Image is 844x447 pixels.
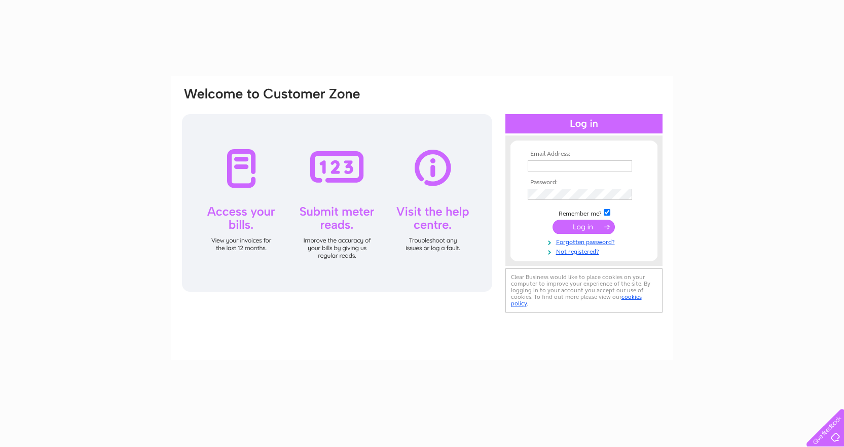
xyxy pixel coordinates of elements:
a: cookies policy [511,293,642,307]
a: Forgotten password? [528,236,643,246]
a: Not registered? [528,246,643,256]
th: Password: [525,179,643,186]
input: Submit [553,220,615,234]
th: Email Address: [525,151,643,158]
div: Clear Business would like to place cookies on your computer to improve your experience of the sit... [505,268,663,313]
td: Remember me? [525,208,643,218]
